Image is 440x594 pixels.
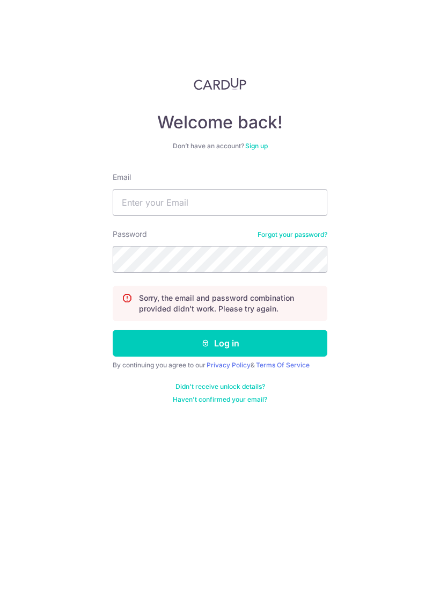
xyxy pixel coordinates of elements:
a: Haven't confirmed your email? [173,395,267,404]
a: Forgot your password? [258,230,327,239]
a: Terms Of Service [256,361,310,369]
p: Sorry, the email and password combination provided didn't work. Please try again. [139,293,318,314]
label: Email [113,172,131,183]
img: CardUp Logo [194,77,246,90]
a: Didn't receive unlock details? [175,382,265,391]
a: Sign up [245,142,268,150]
h4: Welcome back! [113,112,327,133]
button: Log in [113,330,327,357]
a: Privacy Policy [207,361,251,369]
div: By continuing you agree to our & [113,361,327,370]
label: Password [113,229,147,240]
input: Enter your Email [113,189,327,216]
div: Don’t have an account? [113,142,327,150]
